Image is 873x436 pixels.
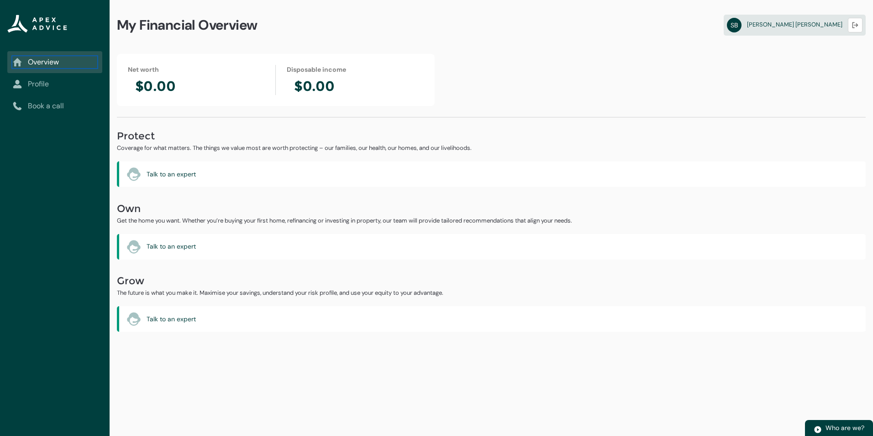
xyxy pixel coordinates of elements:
[848,18,862,32] button: Logout
[147,170,196,179] a: Talk to an expert
[117,288,866,298] p: The future is what you make it. Maximise your savings, understand your risk profile, and use your...
[117,216,866,225] p: Get the home you want. Whether you’re buying your first home, refinancing or investing in propert...
[117,202,866,216] h2: Own
[826,424,864,432] span: Who are we?
[147,314,196,324] a: Talk to an expert
[13,57,97,68] a: Overview
[724,15,866,36] a: SB[PERSON_NAME] [PERSON_NAME]
[128,78,264,95] h2: $0.00
[117,274,866,288] h2: Grow
[287,65,424,74] div: Disposable income
[147,242,196,251] a: Talk to an expert
[13,79,97,90] a: Profile
[126,167,141,181] lightning-icon: Talk to an expert
[287,78,424,95] h2: $0.00
[7,15,67,33] img: Apex Advice Group
[126,239,141,254] lightning-icon: Talk to an expert
[727,18,742,32] abbr: SB
[126,312,141,326] lightning-icon: Talk to an expert
[7,51,102,117] nav: Sub page
[13,101,97,112] a: Book a call
[117,144,866,153] p: Coverage for what matters. The things we value most are worth protecting – our families, our heal...
[117,129,866,144] h2: Protect
[128,65,264,74] div: Net worth
[117,16,257,34] span: My Financial Overview
[747,21,842,28] span: [PERSON_NAME] [PERSON_NAME]
[814,425,822,434] img: play.svg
